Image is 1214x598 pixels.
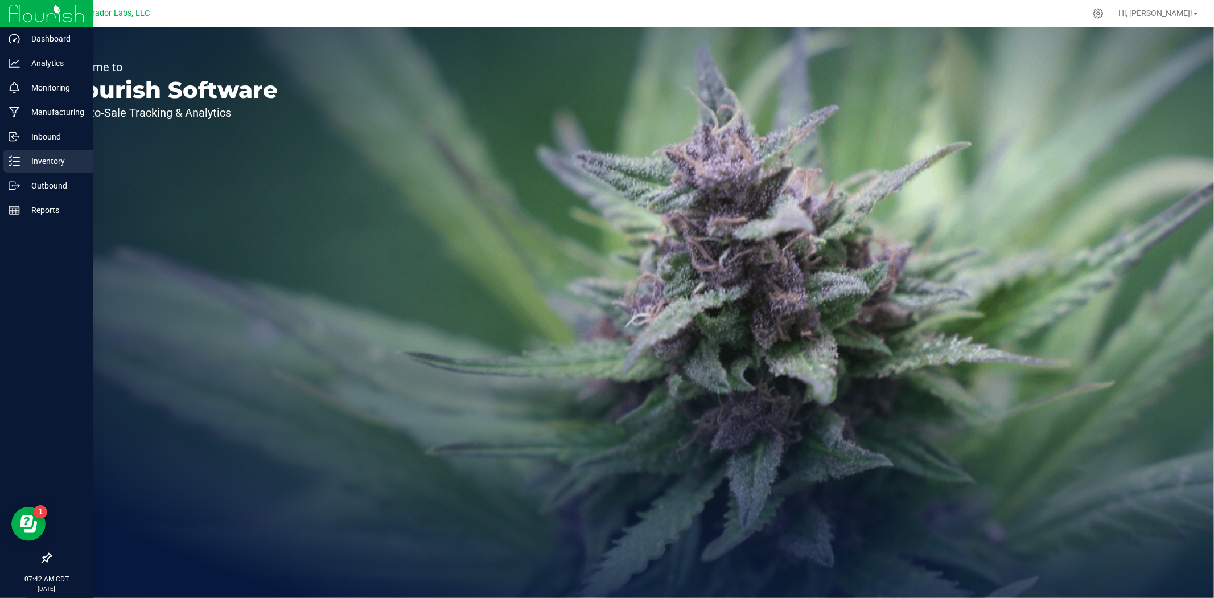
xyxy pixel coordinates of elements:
[20,81,88,95] p: Monitoring
[9,180,20,191] inline-svg: Outbound
[20,130,88,144] p: Inbound
[83,9,150,18] span: Curador Labs, LLC
[11,507,46,541] iframe: Resource center
[34,505,47,519] iframe: Resource center unread badge
[20,203,88,217] p: Reports
[1091,8,1105,19] div: Manage settings
[61,79,278,101] p: Flourish Software
[9,58,20,69] inline-svg: Analytics
[9,204,20,216] inline-svg: Reports
[1118,9,1192,18] span: Hi, [PERSON_NAME]!
[9,107,20,118] inline-svg: Manufacturing
[20,105,88,119] p: Manufacturing
[9,82,20,93] inline-svg: Monitoring
[9,131,20,142] inline-svg: Inbound
[5,584,88,593] p: [DATE]
[9,33,20,44] inline-svg: Dashboard
[61,62,278,73] p: Welcome to
[20,32,88,46] p: Dashboard
[20,56,88,70] p: Analytics
[20,154,88,168] p: Inventory
[5,574,88,584] p: 07:42 AM CDT
[9,155,20,167] inline-svg: Inventory
[20,179,88,192] p: Outbound
[61,107,278,118] p: Seed-to-Sale Tracking & Analytics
